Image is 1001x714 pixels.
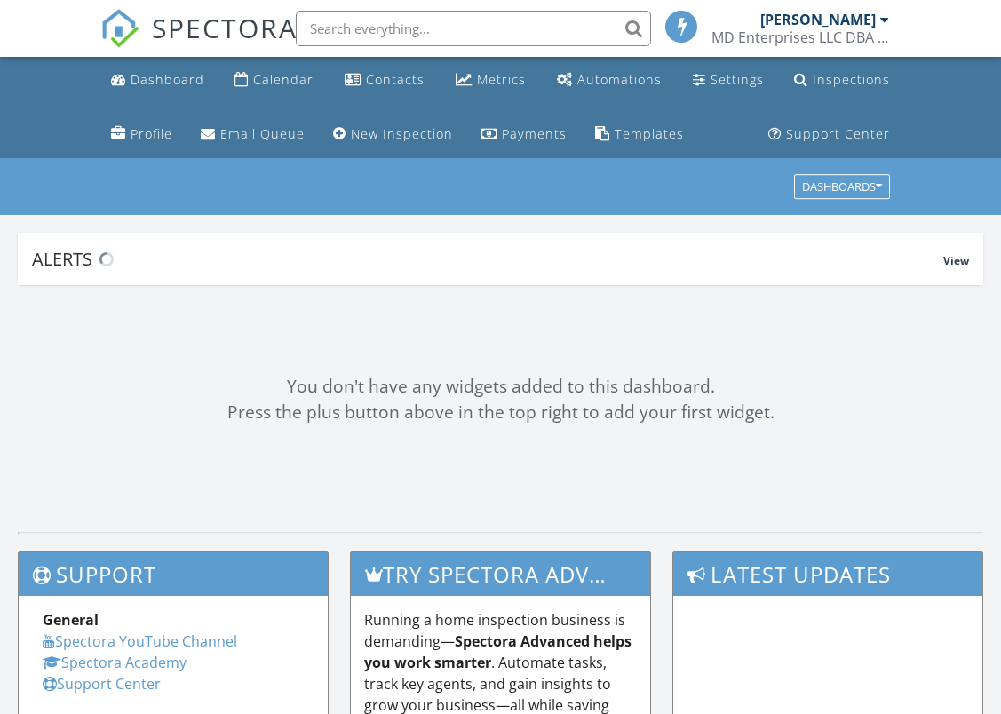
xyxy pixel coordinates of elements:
span: SPECTORA [152,9,298,46]
div: Profile [131,125,172,142]
div: Calendar [253,71,314,88]
strong: Spectora Advanced helps you work smarter [364,631,632,672]
div: Alerts [32,247,943,271]
img: The Best Home Inspection Software - Spectora [100,9,139,48]
a: Metrics [449,64,533,97]
h3: Latest Updates [673,552,982,596]
a: Settings [686,64,771,97]
a: Calendar [227,64,321,97]
strong: General [43,610,99,630]
div: You don't have any widgets added to this dashboard. [18,374,983,400]
button: Dashboards [794,175,890,200]
div: Dashboard [131,71,204,88]
h3: Try spectora advanced [DATE] [351,552,649,596]
a: Automations (Basic) [550,64,669,97]
div: MD Enterprises LLC DBA Noble Property Inspections [711,28,889,46]
a: Company Profile [104,118,179,151]
div: Support Center [786,125,890,142]
a: SPECTORA [100,24,298,61]
a: Email Queue [194,118,312,151]
div: New Inspection [351,125,453,142]
a: Dashboard [104,64,211,97]
a: New Inspection [326,118,460,151]
a: Support Center [761,118,897,151]
div: Settings [711,71,764,88]
a: Spectora YouTube Channel [43,631,237,651]
div: Dashboards [802,181,882,194]
div: Inspections [813,71,890,88]
div: Email Queue [220,125,305,142]
div: [PERSON_NAME] [760,11,876,28]
div: Contacts [366,71,425,88]
a: Spectora Academy [43,653,187,672]
span: View [943,253,969,268]
input: Search everything... [296,11,651,46]
div: Metrics [477,71,526,88]
a: Inspections [787,64,897,97]
a: Support Center [43,674,161,694]
div: Press the plus button above in the top right to add your first widget. [18,400,983,425]
div: Automations [577,71,662,88]
h3: Support [19,552,328,596]
div: Templates [615,125,684,142]
div: Payments [502,125,567,142]
a: Templates [588,118,691,151]
a: Contacts [338,64,432,97]
a: Payments [474,118,574,151]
